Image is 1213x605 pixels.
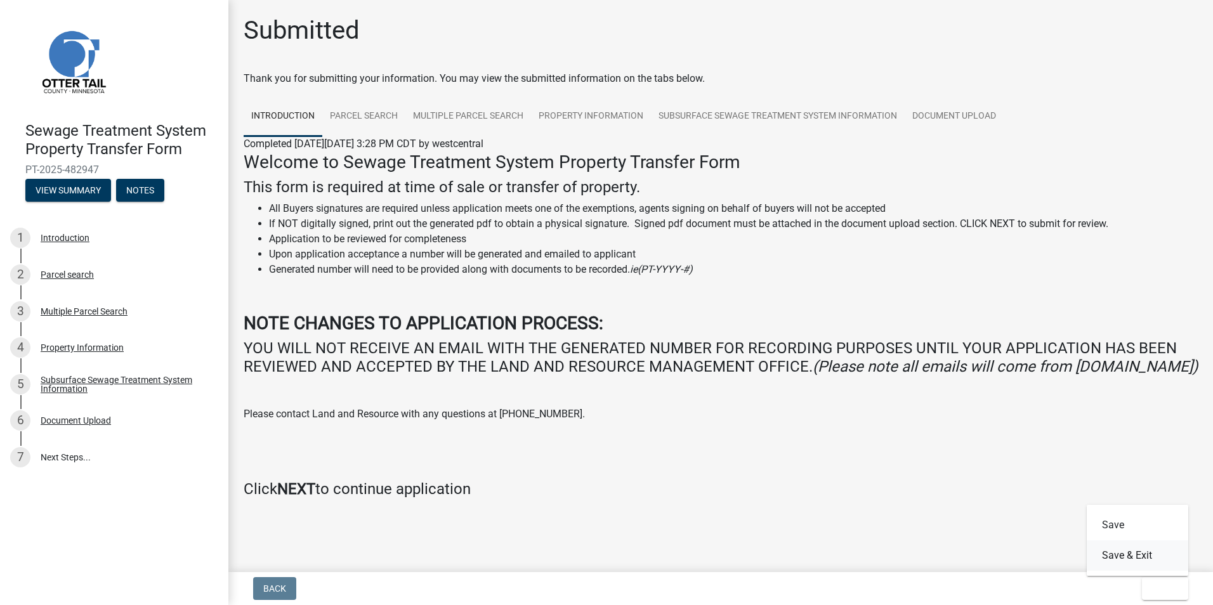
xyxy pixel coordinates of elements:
[651,96,905,137] a: Subsurface Sewage Treatment System Information
[1087,505,1188,576] div: Exit
[10,337,30,358] div: 4
[116,179,164,202] button: Notes
[244,96,322,137] a: Introduction
[41,307,128,316] div: Multiple Parcel Search
[10,264,30,285] div: 2
[244,339,1198,376] h4: YOU WILL NOT RECEIVE AN EMAIL WITH THE GENERATED NUMBER FOR RECORDING PURPOSES UNTIL YOUR APPLICA...
[1087,510,1188,540] button: Save
[25,186,111,196] wm-modal-confirm: Summary
[322,96,405,137] a: Parcel search
[253,577,296,600] button: Back
[25,13,121,108] img: Otter Tail County, Minnesota
[244,138,483,150] span: Completed [DATE][DATE] 3:28 PM CDT by westcentral
[244,15,360,46] h1: Submitted
[244,313,603,334] strong: NOTE CHANGES TO APPLICATION PROCESS:
[116,186,164,196] wm-modal-confirm: Notes
[244,152,1198,173] h3: Welcome to Sewage Treatment System Property Transfer Form
[905,96,1004,137] a: Document Upload
[630,263,693,275] i: ie(PT-YYYY-#)
[277,480,315,498] strong: NEXT
[41,233,89,242] div: Introduction
[1087,540,1188,571] button: Save & Exit
[269,262,1198,277] li: Generated number will need to be provided along with documents to be recorded.
[269,216,1198,231] li: If NOT digitally signed, print out the generated pdf to obtain a physical signature. Signed pdf d...
[244,178,1198,197] h4: This form is required at time of sale or transfer of property.
[41,343,124,352] div: Property Information
[269,247,1198,262] li: Upon application acceptance a number will be generated and emailed to applicant
[10,410,30,431] div: 6
[269,231,1198,247] li: Application to be reviewed for completeness
[263,583,286,594] span: Back
[41,375,208,393] div: Subsurface Sewage Treatment System Information
[244,407,1198,422] p: Please contact Land and Resource with any questions at [PHONE_NUMBER].
[10,374,30,394] div: 5
[25,122,218,159] h4: Sewage Treatment System Property Transfer Form
[25,164,203,176] span: PT-2025-482947
[1142,577,1188,600] button: Exit
[10,301,30,322] div: 3
[244,480,1198,498] h4: Click to continue application
[41,270,94,279] div: Parcel search
[41,416,111,425] div: Document Upload
[10,228,30,248] div: 1
[244,71,1198,86] div: Thank you for submitting your information. You may view the submitted information on the tabs below.
[813,358,1198,375] i: (Please note all emails will come from [DOMAIN_NAME])
[405,96,531,137] a: Multiple Parcel Search
[1152,583,1170,594] span: Exit
[531,96,651,137] a: Property Information
[25,179,111,202] button: View Summary
[269,201,1198,216] li: All Buyers signatures are required unless application meets one of the exemptions, agents signing...
[10,447,30,467] div: 7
